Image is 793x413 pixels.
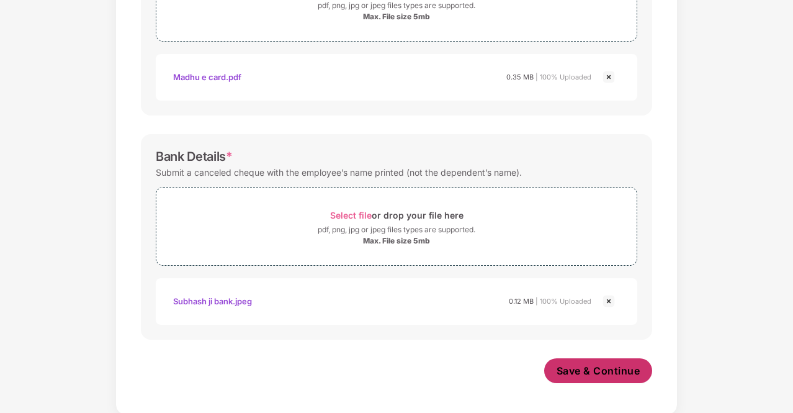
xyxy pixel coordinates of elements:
img: svg+xml;base64,PHN2ZyBpZD0iQ3Jvc3MtMjR4MjQiIHhtbG5zPSJodHRwOi8vd3d3LnczLm9yZy8yMDAwL3N2ZyIgd2lkdG... [601,70,616,84]
div: Max. File size 5mb [363,12,430,22]
button: Save & Continue [544,358,653,383]
div: Madhu e card.pdf [173,66,241,88]
span: | 100% Uploaded [535,73,591,81]
span: | 100% Uploaded [535,297,591,306]
span: Select file [330,210,372,220]
img: svg+xml;base64,PHN2ZyBpZD0iQ3Jvc3MtMjR4MjQiIHhtbG5zPSJodHRwOi8vd3d3LnczLm9yZy8yMDAwL3N2ZyIgd2lkdG... [601,294,616,309]
div: or drop your file here [330,207,464,224]
span: Select fileor drop your file herepdf, png, jpg or jpeg files types are supported.Max. File size 5mb [156,197,637,256]
div: Subhash ji bank.jpeg [173,291,252,312]
div: Submit a canceled cheque with the employee’s name printed (not the dependent’s name). [156,164,522,181]
div: Max. File size 5mb [363,236,430,246]
div: pdf, png, jpg or jpeg files types are supported. [318,224,475,236]
div: Bank Details [156,149,233,164]
span: 0.35 MB [506,73,534,81]
span: 0.12 MB [509,297,534,306]
span: Save & Continue [557,364,640,378]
